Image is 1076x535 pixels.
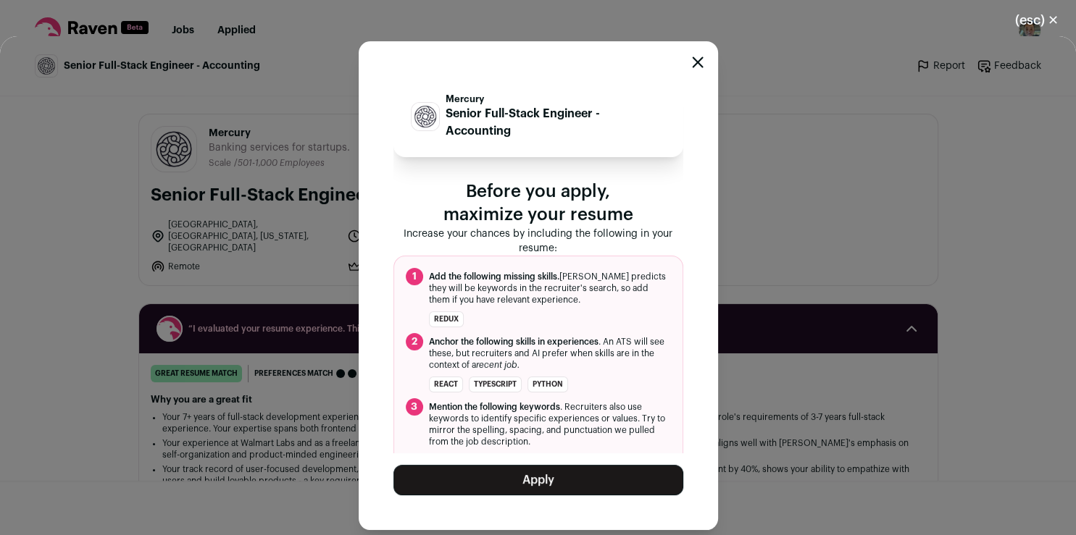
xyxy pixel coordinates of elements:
[429,272,559,281] span: Add the following missing skills.
[412,103,439,130] img: 846b5c207fea9cf70e17118eff14f0320b93d77f8a950151f82126f03dbb8b25.jpg
[406,398,423,416] span: 3
[998,4,1076,36] button: Close modal
[429,271,671,306] span: [PERSON_NAME] predicts they will be keywords in the recruiter's search, so add them if you have r...
[476,361,520,369] i: recent job.
[393,180,683,227] p: Before you apply, maximize your resume
[429,376,463,392] li: React
[446,105,666,140] p: Senior Full-Stack Engineer - Accounting
[429,403,560,411] span: Mention the following keywords
[429,337,599,346] span: Anchor the following skills in experiences
[469,376,522,392] li: TypeScript
[527,376,568,392] li: Python
[429,401,671,447] span: . Recruiters also use keywords to identify specific experiences or values. Try to mirror the spel...
[446,93,666,105] p: Mercury
[406,268,423,285] span: 1
[393,465,683,495] button: Apply
[406,333,423,350] span: 2
[429,311,464,327] li: Redux
[692,56,704,68] button: Close modal
[393,227,683,256] p: Increase your chances by including the following in your resume:
[429,336,671,371] span: . An ATS will see these, but recruiters and AI prefer when skills are in the context of a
